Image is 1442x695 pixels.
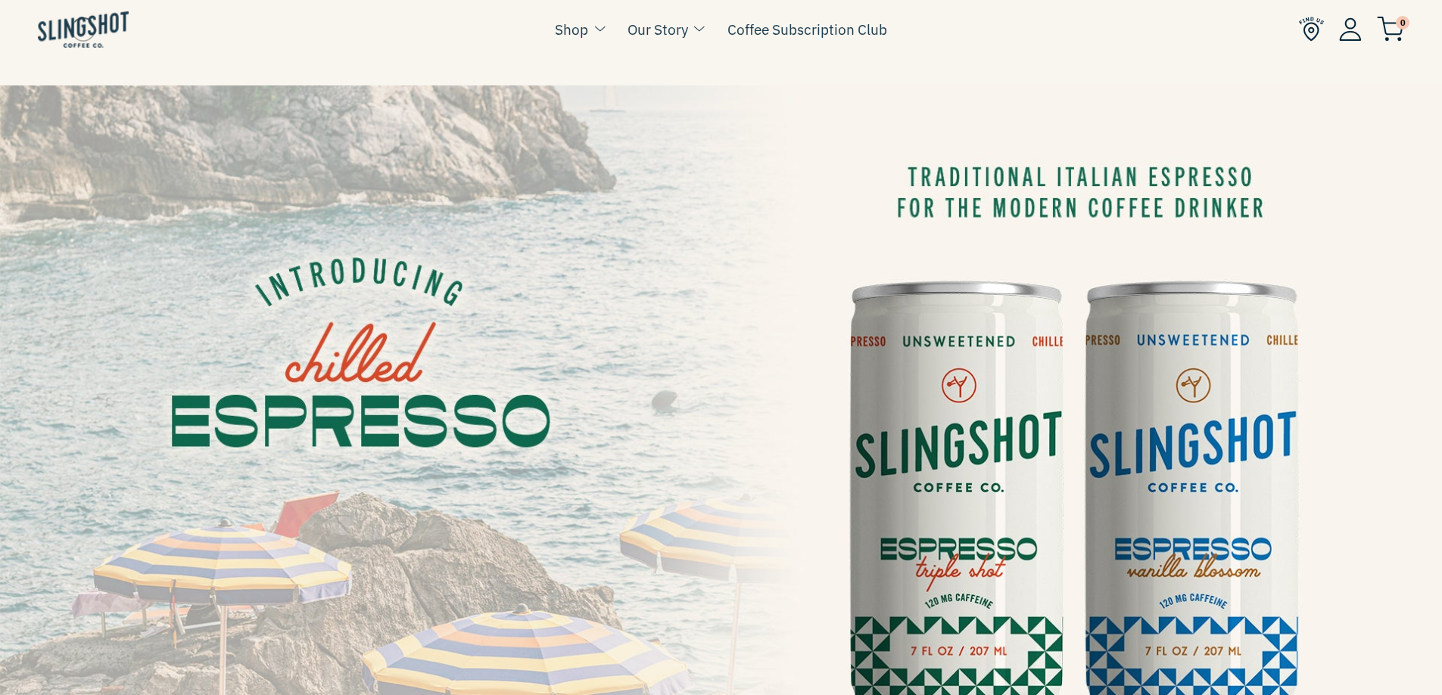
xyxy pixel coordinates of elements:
[555,18,588,41] a: Shop
[1339,17,1362,41] img: Account
[1377,20,1404,38] a: 0
[1396,16,1409,29] span: 0
[1299,17,1324,42] img: Find Us
[628,18,688,41] a: Our Story
[727,18,887,41] a: Coffee Subscription Club
[1377,17,1404,42] img: cart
